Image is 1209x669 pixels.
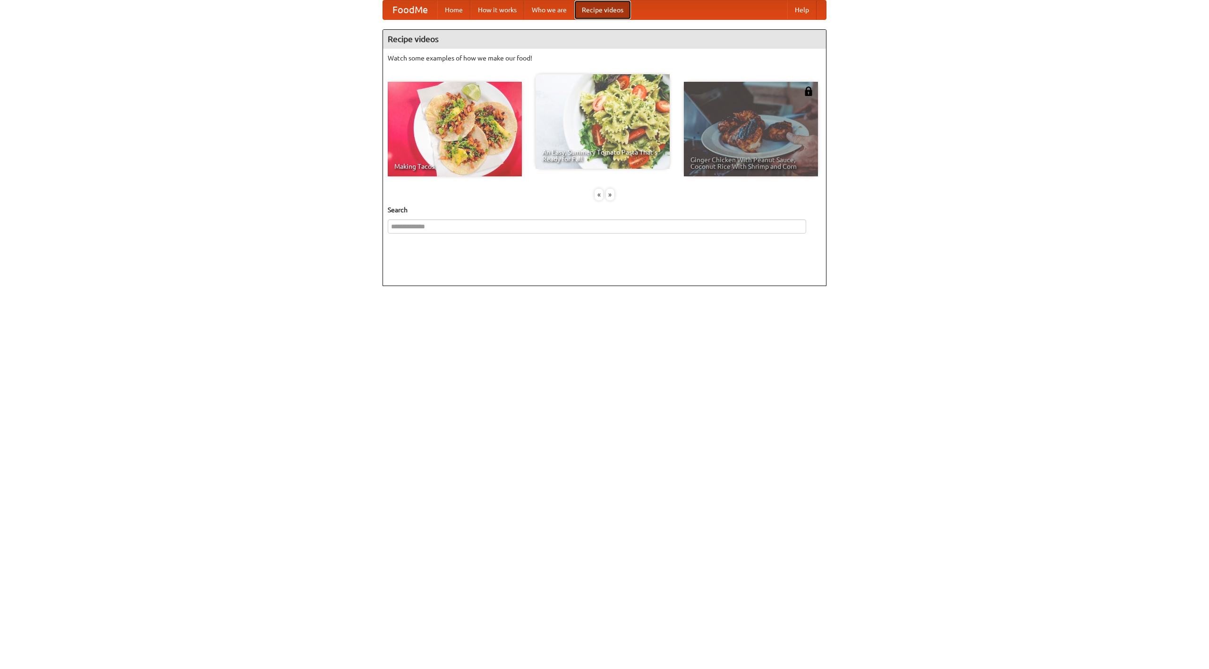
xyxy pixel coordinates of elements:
h4: Recipe videos [383,30,826,49]
h5: Search [388,205,821,215]
a: Home [437,0,470,19]
a: An Easy, Summery Tomato Pasta That's Ready for Fall [536,74,670,169]
a: Making Tacos [388,82,522,176]
a: Who we are [524,0,574,19]
p: Watch some examples of how we make our food! [388,53,821,63]
a: How it works [470,0,524,19]
div: « [595,189,603,200]
a: FoodMe [383,0,437,19]
span: Making Tacos [394,163,515,170]
span: An Easy, Summery Tomato Pasta That's Ready for Fall [542,149,663,162]
img: 483408.png [804,87,813,96]
div: » [606,189,614,200]
a: Help [787,0,817,19]
a: Recipe videos [574,0,631,19]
